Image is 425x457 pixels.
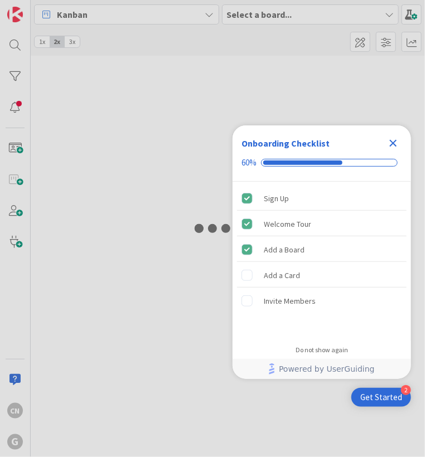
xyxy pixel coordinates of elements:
[360,392,402,403] div: Get Started
[237,212,407,236] div: Welcome Tour is complete.
[264,269,300,282] div: Add a Card
[242,158,402,168] div: Checklist progress: 60%
[237,289,407,313] div: Invite Members is incomplete.
[237,237,407,262] div: Add a Board is complete.
[264,294,316,308] div: Invite Members
[233,359,411,379] div: Footer
[264,217,311,231] div: Welcome Tour
[233,125,411,379] div: Checklist Container
[296,346,348,354] div: Do not show again
[401,385,411,395] div: 2
[238,359,405,379] a: Powered by UserGuiding
[237,186,407,211] div: Sign Up is complete.
[237,263,407,288] div: Add a Card is incomplete.
[384,134,402,152] div: Close Checklist
[233,182,411,338] div: Checklist items
[242,158,257,168] div: 60%
[242,137,330,150] div: Onboarding Checklist
[264,192,289,205] div: Sign Up
[279,362,375,376] span: Powered by UserGuiding
[264,243,305,256] div: Add a Board
[351,388,411,407] div: Open Get Started checklist, remaining modules: 2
